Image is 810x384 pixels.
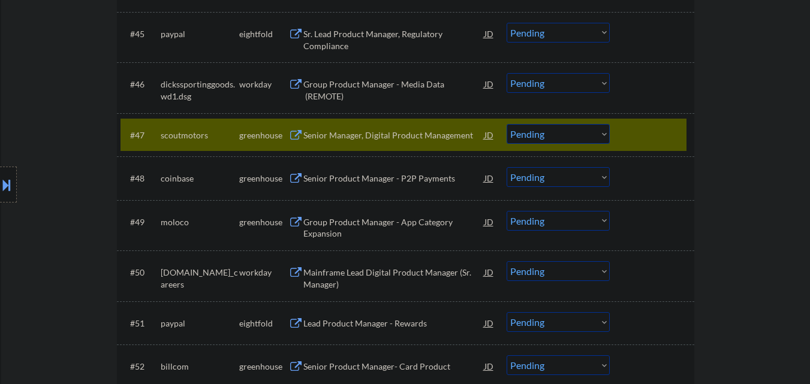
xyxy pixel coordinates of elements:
[483,23,495,44] div: JD
[303,318,484,329] div: Lead Product Manager - Rewards
[161,361,239,373] div: billcom
[239,173,288,185] div: greenhouse
[161,28,239,40] div: paypal
[161,318,239,329] div: paypal
[483,124,495,146] div: JD
[130,28,151,40] div: #45
[483,167,495,189] div: JD
[239,28,288,40] div: eightfold
[130,318,151,329] div: #51
[483,73,495,95] div: JD
[239,216,288,228] div: greenhouse
[483,355,495,377] div: JD
[303,78,484,102] div: Group Product Manager - Media Data (REMOTE)
[483,261,495,283] div: JD
[239,129,288,141] div: greenhouse
[483,211,495,232] div: JD
[303,129,484,141] div: Senior Manager, Digital Product Management
[239,318,288,329] div: eightfold
[483,312,495,334] div: JD
[239,78,288,90] div: workday
[303,216,484,240] div: Group Product Manager - App Category Expansion
[303,28,484,52] div: Sr. Lead Product Manager, Regulatory Compliance
[239,267,288,279] div: workday
[303,361,484,373] div: Senior Product Manager- Card Product
[239,361,288,373] div: greenhouse
[130,361,151,373] div: #52
[303,267,484,290] div: Mainframe Lead Digital Product Manager (Sr. Manager)
[303,173,484,185] div: Senior Product Manager - P2P Payments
